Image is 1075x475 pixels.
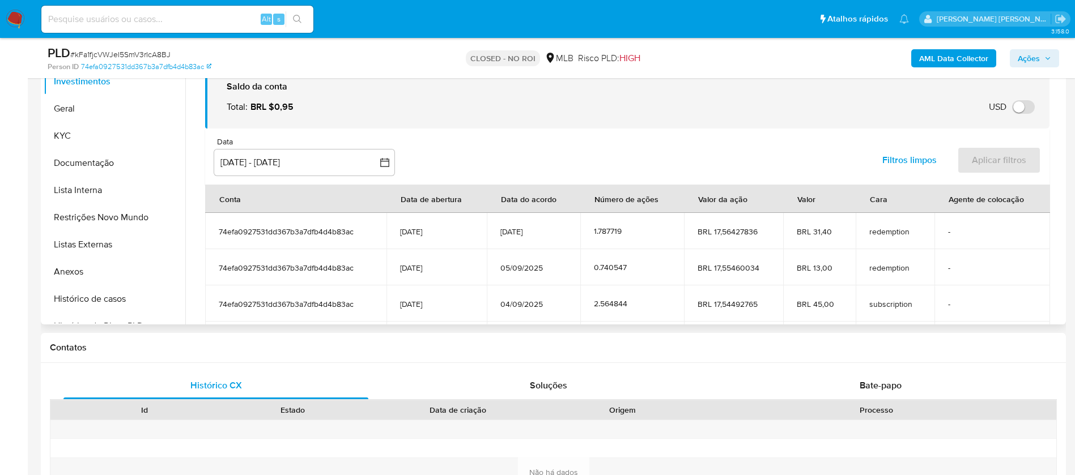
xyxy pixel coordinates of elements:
[44,313,185,340] button: Histórico de Risco PLD
[1010,49,1059,67] button: Ações
[375,404,541,416] div: Data de criação
[44,285,185,313] button: Histórico de casos
[190,379,242,392] span: Histórico CX
[705,404,1048,416] div: Processo
[44,122,185,149] button: KYC
[1055,13,1066,25] a: Sair
[556,404,689,416] div: Origem
[530,379,567,392] span: Soluções
[48,62,79,72] b: Person ID
[70,49,171,60] span: # kFa1fjcVWJeI5SmV3rIcA8BJ
[44,95,185,122] button: Geral
[44,258,185,285] button: Anexos
[1051,27,1069,36] span: 3.158.0
[827,13,888,25] span: Atalhos rápidos
[78,404,211,416] div: Id
[48,44,70,62] b: PLD
[545,52,573,65] div: MLB
[578,52,640,65] span: Risco PLD:
[44,68,185,95] button: Investimentos
[41,12,313,27] input: Pesquise usuários ou casos...
[262,14,271,24] span: Alt
[286,11,309,27] button: search-icon
[619,52,640,65] span: HIGH
[1018,49,1040,67] span: Ações
[937,14,1051,24] p: andreia.almeida@mercadolivre.com
[860,379,902,392] span: Bate-papo
[50,342,1057,353] h1: Contatos
[466,50,540,66] p: CLOSED - NO ROI
[919,49,988,67] b: AML Data Collector
[911,49,996,67] button: AML Data Collector
[277,14,281,24] span: s
[899,14,909,24] a: Notificações
[81,62,211,72] a: 74efa0927531dd367b3a7dfb4d4b83ac
[227,404,359,416] div: Estado
[44,204,185,231] button: Restrições Novo Mundo
[44,149,185,177] button: Documentação
[44,231,185,258] button: Listas Externas
[44,177,185,204] button: Lista Interna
